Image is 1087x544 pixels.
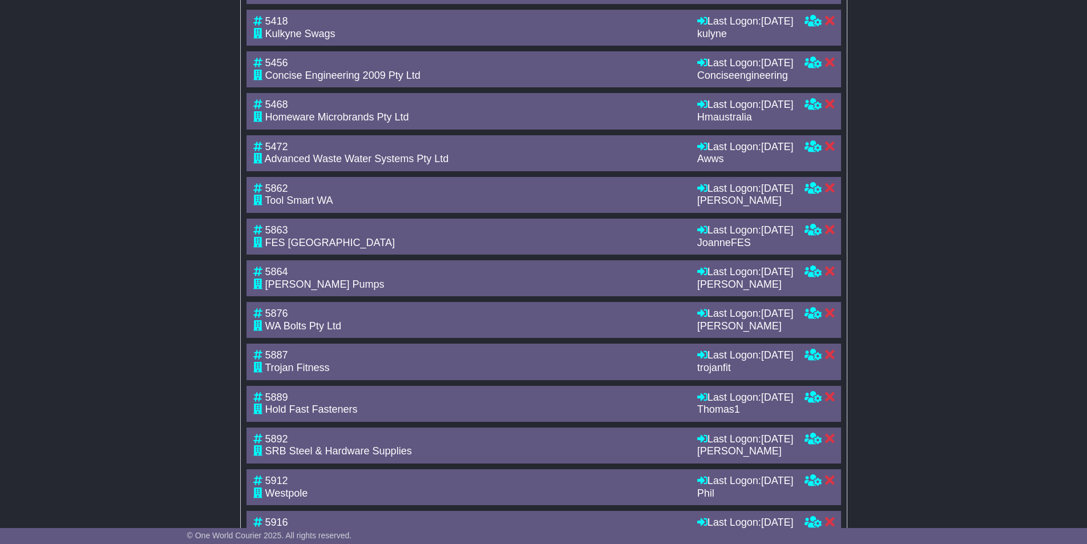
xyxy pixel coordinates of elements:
span: Kulkyne Swags [265,28,336,39]
span: [DATE] [761,15,794,27]
span: [DATE] [761,57,794,68]
span: Westpole [265,487,308,499]
div: Last Logon: [697,15,794,28]
span: Tool Smart WA [265,195,333,206]
span: WA Bolts Pty Ltd [265,320,341,332]
span: 5456 [265,57,288,68]
div: Awws [697,153,794,166]
div: Last Logon: [697,183,794,195]
span: 5876 [265,308,288,319]
span: 5468 [265,99,288,110]
div: Phil [697,487,794,500]
span: [DATE] [761,99,794,110]
span: [PERSON_NAME] Pumps [265,279,385,290]
div: Last Logon: [697,99,794,111]
span: 5887 [265,349,288,361]
span: [DATE] [761,517,794,528]
div: Last Logon: [697,517,794,529]
span: FES [GEOGRAPHIC_DATA] [265,237,395,248]
span: 5912 [265,475,288,486]
span: [DATE] [761,392,794,403]
span: [DATE] [761,141,794,152]
div: Last Logon: [697,308,794,320]
div: Last Logon: [697,141,794,154]
span: [DATE] [761,308,794,319]
span: 5892 [265,433,288,445]
span: [DATE] [761,475,794,486]
span: [DATE] [761,224,794,236]
span: 5864 [265,266,288,277]
span: Hold Fast Fasteners [265,404,358,415]
span: 5889 [265,392,288,403]
span: [DATE] [761,183,794,194]
div: [PERSON_NAME] [697,445,794,458]
span: Homeware Microbrands Pty Ltd [265,111,409,123]
span: Trojan Fitness [265,362,329,373]
span: Advanced Waste Water Systems Pty Ltd [265,153,449,164]
div: kulyne [697,28,794,41]
div: JoanneFES [697,237,794,249]
div: Last Logon: [697,475,794,487]
span: 5418 [265,15,288,27]
span: [DATE] [761,349,794,361]
div: Last Logon: [697,349,794,362]
div: Last Logon: [697,57,794,70]
div: Conciseengineering [697,70,794,82]
span: [DATE] [761,433,794,445]
div: Last Logon: [697,224,794,237]
div: [PERSON_NAME] [697,195,794,207]
span: 5862 [265,183,288,194]
span: [DATE] [761,266,794,277]
span: 5863 [265,224,288,236]
span: © One World Courier 2025. All rights reserved. [187,531,352,540]
span: 5472 [265,141,288,152]
div: trojanfit [697,362,794,374]
div: Last Logon: [697,266,794,279]
div: Last Logon: [697,433,794,446]
div: [PERSON_NAME] [697,279,794,291]
div: [PERSON_NAME] [697,320,794,333]
div: Thomas1 [697,404,794,416]
span: SRB Steel & Hardware Supplies [265,445,412,457]
div: Last Logon: [697,392,794,404]
span: Concise Engineering 2009 Pty Ltd [265,70,421,81]
span: 5916 [265,517,288,528]
div: Hmaustralia [697,111,794,124]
